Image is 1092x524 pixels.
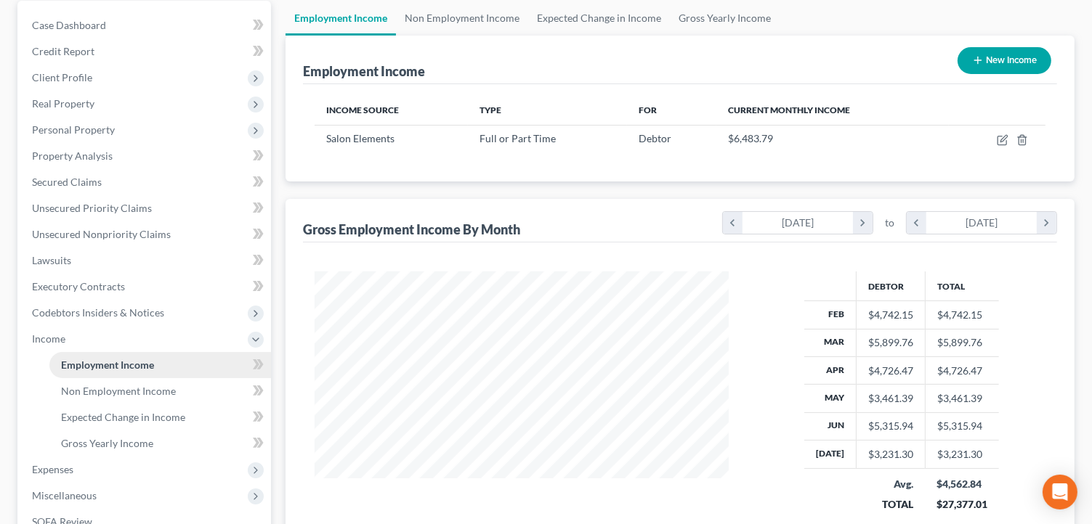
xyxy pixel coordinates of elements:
th: Apr [804,356,857,384]
span: Property Analysis [32,150,113,162]
div: $27,377.01 [937,497,987,512]
span: Non Employment Income [61,385,176,397]
a: Expected Change in Income [49,404,271,430]
span: Secured Claims [32,176,102,188]
div: Gross Employment Income By Month [303,221,520,238]
td: $4,726.47 [925,356,999,384]
span: Credit Report [32,45,94,57]
i: chevron_left [907,212,926,234]
a: Non Employment Income [396,1,528,36]
span: Income Source [326,105,399,115]
span: Expected Change in Income [61,411,185,423]
div: [DATE] [926,212,1038,234]
th: Jun [804,412,857,440]
span: Executory Contracts [32,280,125,292]
span: Type [480,105,501,115]
span: Miscellaneous [32,489,97,502]
a: Property Analysis [20,143,271,169]
span: For [639,105,657,115]
a: Credit Report [20,38,271,65]
i: chevron_right [1037,212,1056,234]
span: Current Monthly Income [728,105,850,115]
div: $4,562.84 [937,477,987,491]
div: $3,231.30 [868,447,913,462]
div: Employment Income [303,62,425,80]
i: chevron_right [853,212,873,234]
a: Expected Change in Income [528,1,670,36]
a: Unsecured Nonpriority Claims [20,221,271,247]
span: Income [32,332,65,345]
a: Executory Contracts [20,274,271,300]
span: Codebtors Insiders & Notices [32,306,164,319]
a: Gross Yearly Income [49,430,271,457]
td: $5,315.94 [925,412,999,440]
span: Case Dashboard [32,19,106,31]
th: Debtor [856,271,925,300]
a: Case Dashboard [20,12,271,38]
th: May [804,385,857,412]
span: Client Profile [32,71,92,83]
span: Full or Part Time [480,132,556,144]
span: Expenses [32,463,73,475]
span: Employment Income [61,359,154,371]
a: Secured Claims [20,169,271,195]
th: Feb [804,301,857,329]
span: to [885,216,894,230]
td: $3,461.39 [925,385,999,412]
a: Non Employment Income [49,378,271,404]
th: Mar [804,329,857,356]
button: New Income [958,47,1051,74]
div: $4,726.47 [868,364,913,378]
span: Unsecured Nonpriority Claims [32,228,171,240]
div: $5,315.94 [868,419,913,433]
div: [DATE] [743,212,854,234]
div: $4,742.15 [868,308,913,322]
div: Avg. [867,477,913,491]
span: Real Property [32,97,94,110]
span: Unsecured Priority Claims [32,202,152,214]
span: Gross Yearly Income [61,437,153,449]
td: $3,231.30 [925,441,999,468]
a: Employment Income [49,352,271,378]
div: Open Intercom Messenger [1043,475,1077,509]
div: TOTAL [867,497,913,512]
span: $6,483.79 [728,132,773,144]
th: Total [925,271,999,300]
div: $3,461.39 [868,391,913,406]
span: Debtor [639,132,671,144]
span: Salon Elements [326,132,395,144]
td: $5,899.76 [925,329,999,356]
a: Employment Income [286,1,396,36]
span: Personal Property [32,123,115,136]
a: Gross Yearly Income [670,1,780,36]
th: [DATE] [804,441,857,468]
span: Lawsuits [32,254,71,266]
td: $4,742.15 [925,301,999,329]
a: Unsecured Priority Claims [20,195,271,221]
i: chevron_left [723,212,743,234]
div: $5,899.76 [868,335,913,350]
a: Lawsuits [20,247,271,274]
